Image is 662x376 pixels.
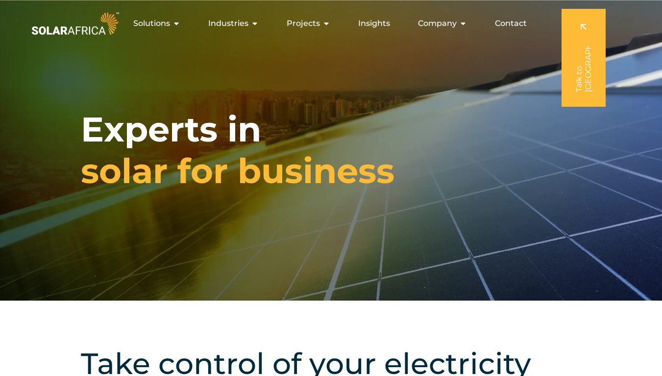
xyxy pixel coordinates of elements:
span: solar for business [81,150,394,192]
a: Insights [358,18,390,29]
span: Industries [208,18,248,29]
h1: Experts in [81,109,394,192]
span: Solutions [133,18,170,29]
span: Projects [287,18,320,29]
a: Contact [495,18,527,29]
span: Company [418,18,457,29]
nav: Menu [121,14,535,33]
div: Menu Toggle [121,14,535,33]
